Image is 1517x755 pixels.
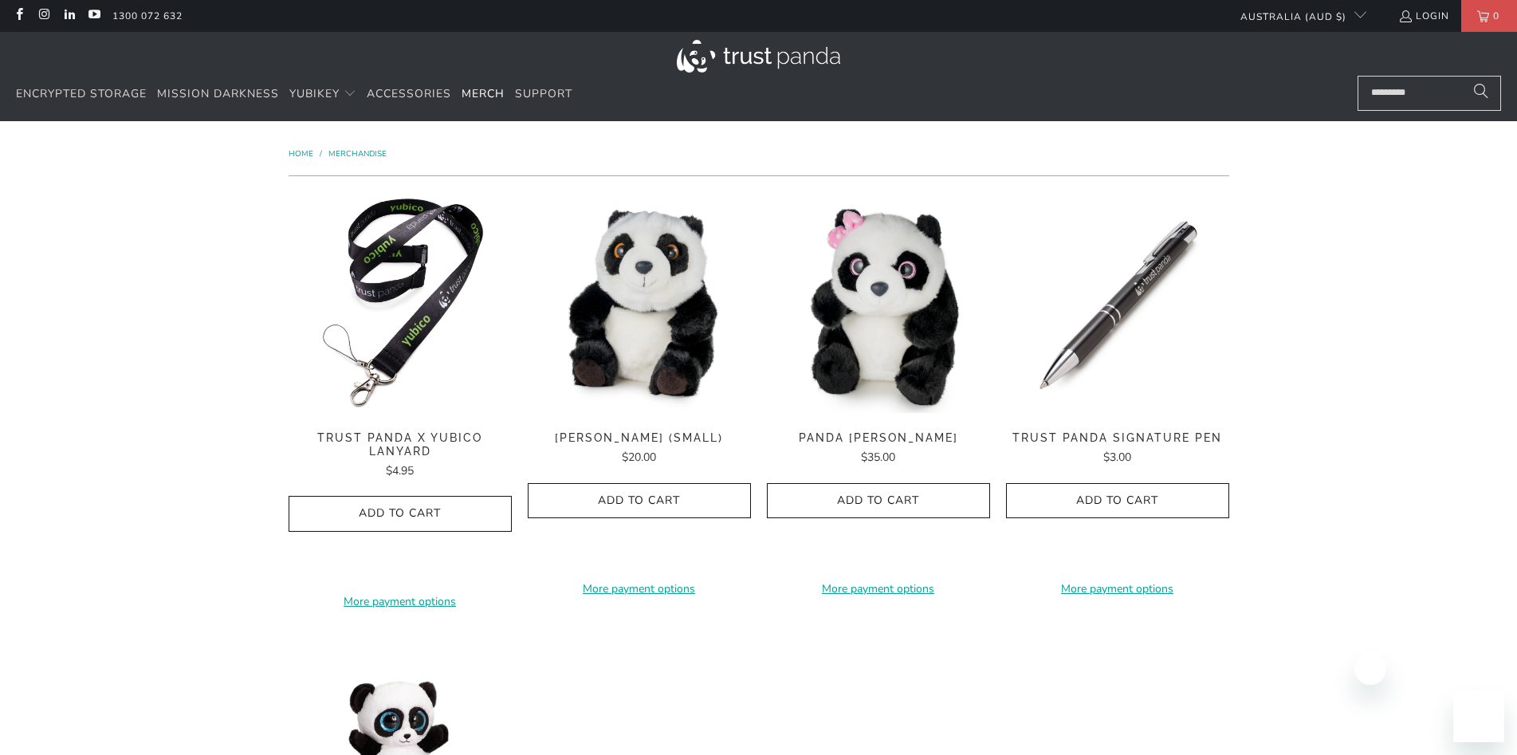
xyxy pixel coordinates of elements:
a: 1300 072 632 [112,7,183,25]
iframe: Button to launch messaging window [1453,691,1504,742]
img: Trust Panda Signature Pen - Trust Panda [1006,192,1229,415]
a: More payment options [767,580,990,598]
a: Panda Lin Lin (Small) - Trust Panda Panda Lin Lin (Small) - Trust Panda [528,192,751,415]
span: YubiKey [289,86,340,101]
span: Trust Panda x Yubico Lanyard [289,431,512,458]
a: Accessories [367,76,451,113]
iframe: Close message [1354,653,1386,685]
a: Merchandise [328,148,387,159]
span: $20.00 [622,450,656,465]
a: [PERSON_NAME] (Small) $20.00 [528,431,751,466]
span: Home [289,148,313,159]
summary: YubiKey [289,76,356,113]
span: Merch [462,86,505,101]
a: Trust Panda Australia on Facebook [12,10,26,22]
span: Add to Cart [784,494,973,508]
a: Merch [462,76,505,113]
a: Mission Darkness [157,76,279,113]
button: Add to Cart [289,496,512,532]
a: More payment options [1006,580,1229,598]
span: Add to Cart [305,507,495,521]
a: Trust Panda Australia on Instagram [37,10,50,22]
input: Search... [1358,76,1501,111]
span: Accessories [367,86,451,101]
a: Trust Panda Signature Pen $3.00 [1006,431,1229,466]
span: Mission Darkness [157,86,279,101]
a: Trust Panda Australia on LinkedIn [62,10,76,22]
span: $3.00 [1103,450,1131,465]
span: / [320,148,322,159]
a: Support [515,76,572,113]
span: Encrypted Storage [16,86,147,101]
nav: Translation missing: en.navigation.header.main_nav [16,76,572,113]
span: Add to Cart [1023,494,1212,508]
button: Add to Cart [1006,483,1229,519]
button: Search [1461,76,1501,111]
img: Panda Lin Lin (Small) - Trust Panda [528,192,751,415]
a: Encrypted Storage [16,76,147,113]
a: More payment options [528,580,751,598]
img: Trust Panda Australia [677,40,840,73]
button: Add to Cart [528,483,751,519]
span: $35.00 [861,450,895,465]
span: Panda [PERSON_NAME] [767,431,990,445]
button: Add to Cart [767,483,990,519]
span: $4.95 [386,463,414,478]
a: Panda [PERSON_NAME] $35.00 [767,431,990,466]
img: Trust Panda Yubico Lanyard - Trust Panda [289,192,512,415]
span: Support [515,86,572,101]
a: Trust Panda Australia on YouTube [87,10,100,22]
span: [PERSON_NAME] (Small) [528,431,751,445]
span: Add to Cart [544,494,734,508]
img: Panda Lin Lin Sparkle - Trust Panda [767,192,990,415]
a: More payment options [289,593,512,611]
a: Login [1398,7,1449,25]
span: Trust Panda Signature Pen [1006,431,1229,445]
a: Trust Panda x Yubico Lanyard $4.95 [289,431,512,480]
a: Home [289,148,316,159]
